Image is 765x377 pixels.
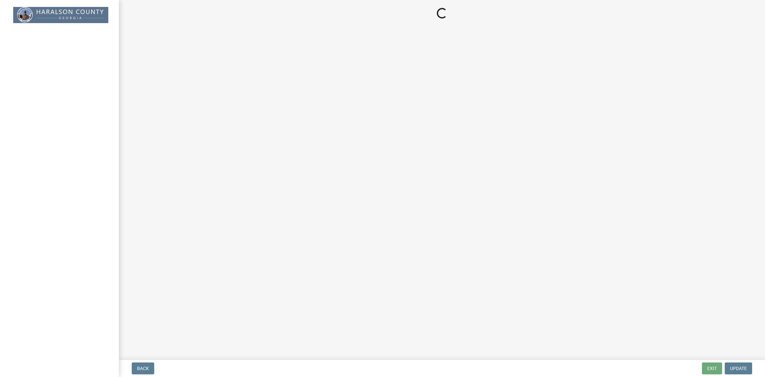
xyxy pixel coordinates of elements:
span: Update [730,366,747,371]
button: Exit [702,362,722,374]
button: Update [725,362,752,374]
img: Haralson County, Georgia [13,7,108,23]
span: Back [137,366,149,371]
button: Back [132,362,154,374]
